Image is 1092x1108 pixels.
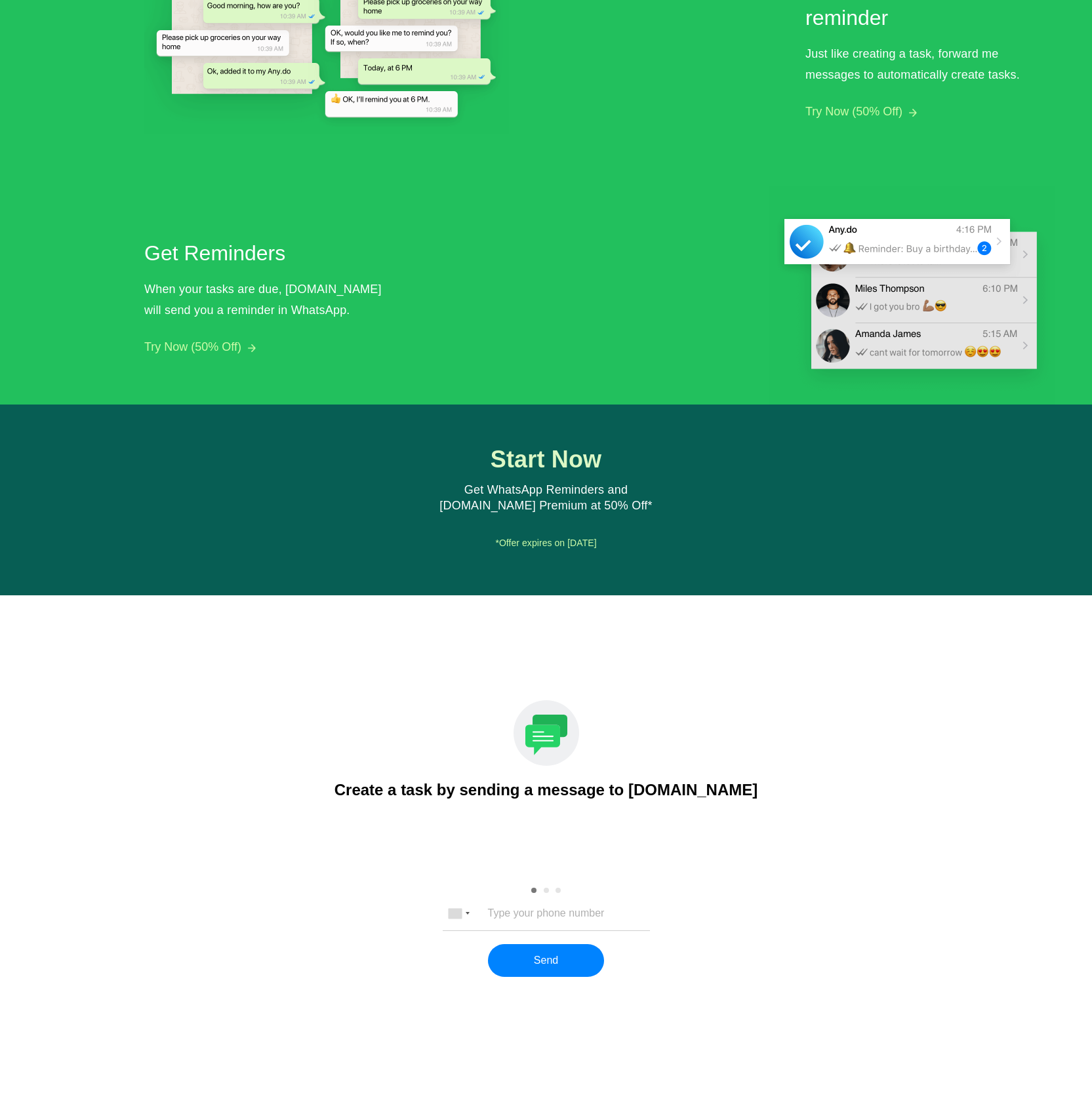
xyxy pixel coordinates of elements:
h2: Get Reminders [144,237,387,269]
img: tab_keywords_by_traffic_grey.svg [131,76,141,87]
div: Domain Overview [50,77,117,86]
h1: Start Now [425,446,668,473]
input: Type your phone number [460,907,633,919]
img: tab_domain_overview_orange.svg [35,76,46,87]
button: Try Now (50% Off) [144,340,241,354]
div: Keywords by Traffic [145,77,221,86]
div: Just like creating a task, forward me messages to automatically create tasks. [805,43,1055,85]
button: Try Now (50% Off) [805,105,902,119]
div: Create a task by sending a message to [DOMAIN_NAME] [333,779,759,801]
img: arrow [909,109,917,117]
div: *Offer expires on [DATE] [356,534,736,553]
img: arrow [248,344,256,352]
div: When your tasks are due, [DOMAIN_NAME] will send you a reminder in WhatsApp. [144,279,394,321]
div: Get WhatsApp Reminders and [DOMAIN_NAME] Premium at 50% Off* [424,483,667,514]
img: Get Reminders in WhatsApp [769,186,1055,405]
button: Send [488,944,604,977]
img: message [514,700,579,766]
img: logo_orange.svg [21,21,31,31]
div: Domain: [DOMAIN_NAME] [34,34,144,45]
div: v 4.0.25 [37,21,64,31]
img: website_grey.svg [21,34,31,45]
